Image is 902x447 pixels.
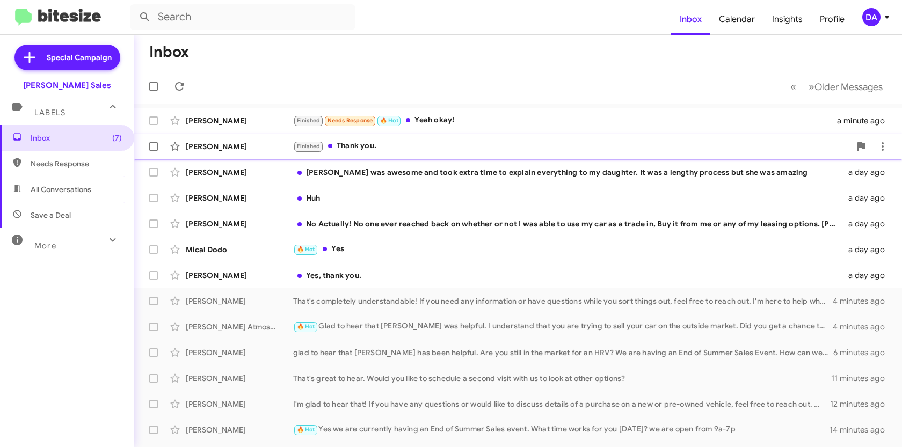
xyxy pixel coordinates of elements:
h1: Inbox [149,43,189,61]
a: Special Campaign [14,45,120,70]
span: Finished [297,117,321,124]
div: Yeah okay! [293,114,837,127]
div: glad to hear that [PERSON_NAME] has been helpful. Are you still in the market for an HRV? We are ... [293,347,833,358]
span: » [809,80,814,93]
div: Yes [293,243,844,255]
div: a day ago [844,193,893,203]
div: 4 minutes ago [833,321,893,332]
a: Calendar [710,4,763,35]
div: 11 minutes ago [831,373,893,384]
div: Mical Dodo [186,244,293,255]
div: [PERSON_NAME] Sales [23,80,111,91]
div: 12 minutes ago [830,399,893,409]
div: 6 minutes ago [833,347,893,358]
div: Thank you. [293,140,850,152]
div: That's great to hear. Would you like to schedule a second visit with us to look at other options? [293,373,831,384]
div: Yes we are currently having an End of Summer Sales event. What time works for you [DATE]? we are ... [293,423,830,436]
div: [PERSON_NAME] [186,167,293,178]
div: [PERSON_NAME] [186,270,293,281]
div: [PERSON_NAME] [186,141,293,152]
div: [PERSON_NAME] [186,424,293,435]
div: a day ago [844,167,893,178]
input: Search [130,4,355,30]
div: No Actually! No one ever reached back on whether or not I was able to use my car as a trade in, B... [293,218,844,229]
span: Finished [297,143,321,150]
span: All Conversations [31,184,91,195]
div: [PERSON_NAME] [186,399,293,409]
a: Insights [763,4,811,35]
span: Special Campaign [47,52,112,63]
span: Save a Deal [31,210,71,221]
span: Labels [34,108,66,118]
button: DA [853,8,890,26]
div: [PERSON_NAME] [186,296,293,306]
div: a minute ago [837,115,893,126]
span: Older Messages [814,81,883,93]
div: [PERSON_NAME] was awesome and took extra time to explain everything to my daughter. It was a leng... [293,167,844,178]
nav: Page navigation example [784,76,889,98]
div: [PERSON_NAME] [186,115,293,126]
div: Huh [293,193,844,203]
div: [PERSON_NAME] [186,373,293,384]
button: Previous [784,76,803,98]
div: DA [862,8,881,26]
button: Next [802,76,889,98]
div: 14 minutes ago [830,424,893,435]
span: Needs Response [328,117,373,124]
span: « [790,80,796,93]
div: Glad to hear that [PERSON_NAME] was helpful. I understand that you are trying to sell your car on... [293,320,833,333]
span: More [34,241,56,251]
div: That's completely understandable! If you need any information or have questions while you sort th... [293,296,833,306]
span: Needs Response [31,158,122,169]
span: 🔥 Hot [297,323,315,330]
div: [PERSON_NAME] [186,218,293,229]
span: Inbox [31,133,122,143]
span: (7) [112,133,122,143]
div: 4 minutes ago [833,296,893,306]
div: [PERSON_NAME] [186,347,293,358]
div: a day ago [844,270,893,281]
span: 🔥 Hot [380,117,398,124]
span: 🔥 Hot [297,246,315,253]
div: I'm glad to hear that! If you have any questions or would like to discuss details of a purchase o... [293,399,830,409]
div: a day ago [844,218,893,229]
div: [PERSON_NAME] Atmosfera [186,321,293,332]
span: 🔥 Hot [297,426,315,433]
div: Yes, thank you. [293,270,844,281]
div: a day ago [844,244,893,255]
a: Profile [811,4,853,35]
a: Inbox [671,4,710,35]
div: [PERSON_NAME] [186,193,293,203]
